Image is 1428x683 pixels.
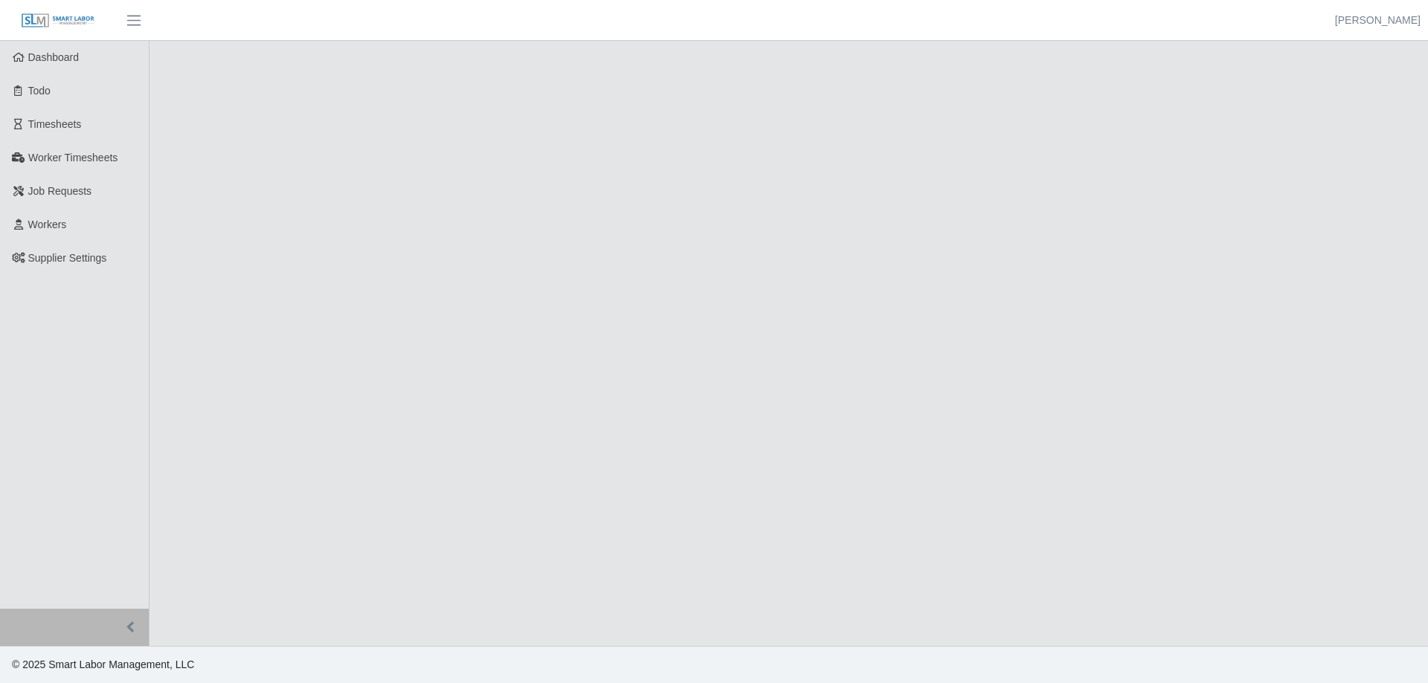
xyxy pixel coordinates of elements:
[28,252,107,264] span: Supplier Settings
[1335,13,1421,28] a: [PERSON_NAME]
[28,185,92,197] span: Job Requests
[28,51,80,63] span: Dashboard
[28,118,82,130] span: Timesheets
[12,658,194,670] span: © 2025 Smart Labor Management, LLC
[28,152,118,164] span: Worker Timesheets
[28,85,51,97] span: Todo
[21,13,95,29] img: SLM Logo
[28,219,67,230] span: Workers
